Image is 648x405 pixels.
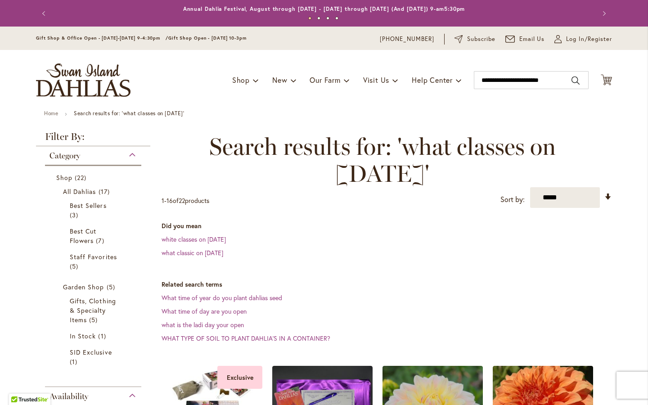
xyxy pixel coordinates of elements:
strong: Filter By: [36,132,150,146]
span: SID Exclusive [70,348,112,356]
a: What time of day are you open [162,307,247,315]
span: 3 [70,210,81,220]
a: Best Cut Flowers [70,226,119,245]
span: New [272,75,287,85]
p: - of products [162,193,209,208]
button: Next [594,4,612,22]
span: 7 [96,236,106,245]
span: Best Cut Flowers [70,227,96,245]
span: 22 [179,196,185,205]
span: 1 [70,357,80,366]
span: Gifts, Clothing & Specialty Items [70,297,116,324]
strong: Search results for: 'what classes on [DATE]' [74,110,184,117]
span: Staff Favorites [70,252,117,261]
span: Gift Shop Open - [DATE] 10-3pm [168,35,247,41]
span: Gift Shop & Office Open - [DATE]-[DATE] 9-4:30pm / [36,35,168,41]
a: WHAT TYPE OF SOIL TO PLANT DAHLIA'S IN A CONTAINER? [162,334,330,342]
a: Staff Favorites [70,252,119,271]
span: 1 [162,196,164,205]
span: Visit Us [363,75,389,85]
a: Home [44,110,58,117]
dt: Did you mean [162,221,612,230]
button: Previous [36,4,54,22]
span: Category [49,151,80,161]
a: Gifts, Clothing &amp; Specialty Items [70,296,119,324]
a: Annual Dahlia Festival, August through [DATE] - [DATE] through [DATE] (And [DATE]) 9-am5:30pm [183,5,465,12]
span: In Stock [70,332,96,340]
a: SID Exclusive [70,347,119,366]
a: In Stock [70,331,119,341]
a: store logo [36,63,130,97]
span: Availability [49,391,88,401]
span: Our Farm [310,75,340,85]
a: What time of year do you plant dahlias seed [162,293,282,302]
span: 1 [98,331,108,341]
a: Shop [56,173,132,182]
a: Log In/Register [554,35,612,44]
span: Email Us [519,35,545,44]
a: what is the ladi day your open [162,320,244,329]
span: Help Center [412,75,453,85]
span: Subscribe [467,35,495,44]
span: 5 [89,315,100,324]
span: Shop [56,173,72,182]
iframe: Launch Accessibility Center [7,373,32,398]
a: white classes on [DATE] [162,235,226,243]
span: Garden Shop [63,283,104,291]
dt: Related search terms [162,280,612,289]
span: 17 [99,187,112,196]
a: [PHONE_NUMBER] [380,35,434,44]
span: Search results for: 'what classes on [DATE]' [162,133,603,187]
button: 3 of 4 [326,17,329,20]
button: 1 of 4 [308,17,311,20]
span: Shop [232,75,250,85]
span: All Dahlias [63,187,96,196]
span: 5 [70,261,81,271]
a: Subscribe [454,35,495,44]
span: 22 [75,173,89,182]
button: 4 of 4 [335,17,338,20]
a: what classic on [DATE] [162,248,223,257]
a: Garden Shop [63,282,126,292]
a: All Dahlias [63,187,126,196]
label: Sort by: [500,191,525,208]
span: Log In/Register [566,35,612,44]
span: Best Sellers [70,201,107,210]
button: 2 of 4 [317,17,320,20]
a: Best Sellers [70,201,119,220]
a: Email Us [505,35,545,44]
span: 16 [166,196,173,205]
div: Exclusive [217,366,262,389]
span: 5 [107,282,117,292]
